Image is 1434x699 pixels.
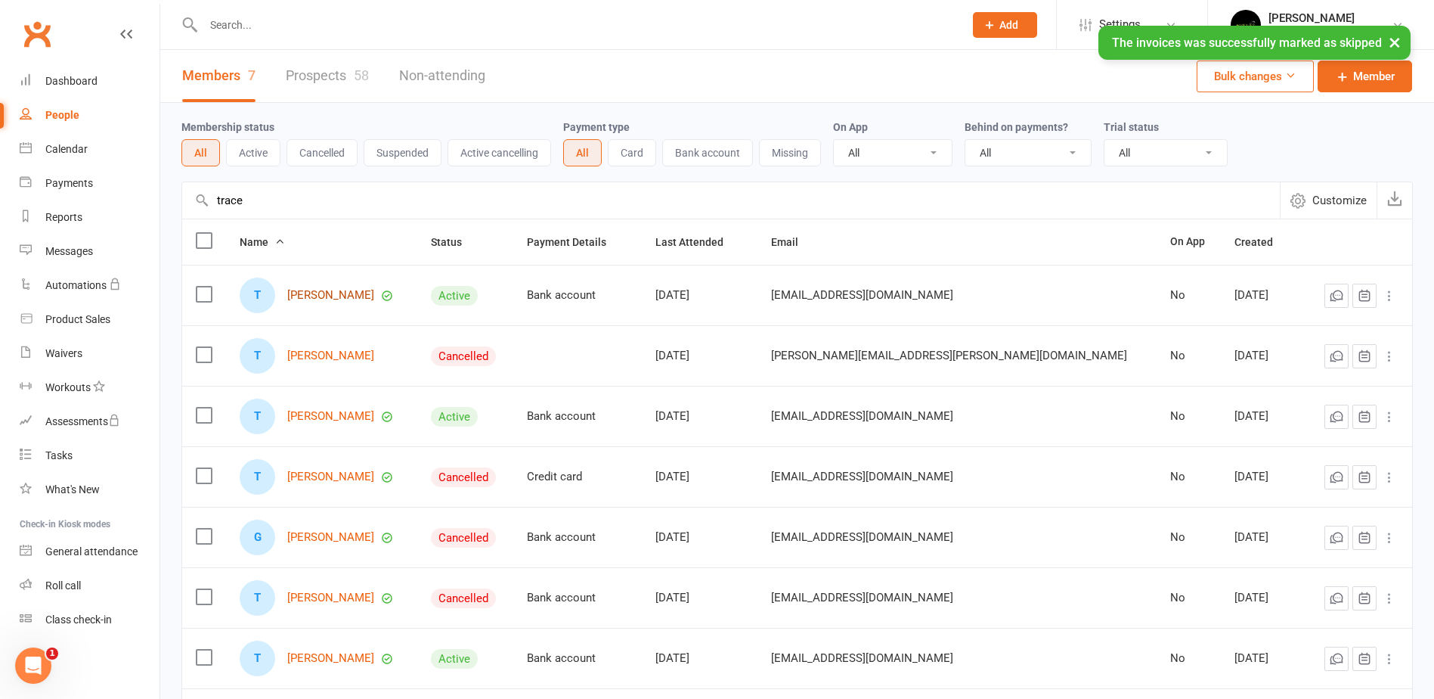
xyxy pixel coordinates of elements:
div: Calendar [45,143,88,155]
div: [DATE] [655,289,745,302]
div: T [240,459,275,495]
div: Cancelled [431,346,496,366]
div: No [1170,531,1207,544]
label: Behind on payments? [965,121,1068,133]
a: Product Sales [20,303,160,337]
div: [DATE] [655,349,745,362]
a: [PERSON_NAME] [287,592,374,604]
span: Member [1353,67,1395,85]
a: Calendar [20,132,160,166]
a: Clubworx [18,15,56,53]
div: [DATE] [1234,289,1293,302]
div: Cancelled [431,589,496,608]
button: Cancelled [286,139,358,166]
button: Active cancelling [448,139,551,166]
div: Class check-in [45,614,112,626]
div: No [1170,349,1207,362]
div: Bank account [527,289,628,302]
button: × [1381,26,1408,58]
a: Class kiosk mode [20,603,160,637]
div: People [45,109,79,121]
button: Bank account [662,139,753,166]
button: Status [431,233,479,251]
div: Active [431,407,478,427]
button: All [563,139,602,166]
span: Created [1234,236,1290,248]
div: No [1170,410,1207,423]
div: Bank account [527,531,628,544]
button: Last Attended [655,233,740,251]
div: Active [431,649,478,669]
div: Tasks [45,449,73,461]
div: [DATE] [1234,471,1293,483]
div: Active [431,286,478,306]
div: Messages [45,245,93,257]
div: [DATE] [1234,410,1293,423]
button: Suspended [364,139,441,166]
a: Reports [20,200,160,235]
label: Trial status [1104,121,1159,133]
span: Add [999,19,1018,31]
a: Messages [20,235,160,269]
img: thumb_image1596355059.png [1231,10,1261,40]
button: Name [240,233,285,251]
button: Add [973,12,1037,38]
button: Missing [759,139,821,166]
a: [PERSON_NAME] [287,471,374,483]
div: No [1170,289,1207,302]
iframe: Intercom live chat [15,648,51,684]
div: G [240,520,275,555]
a: Tasks [20,439,160,473]
div: 7 [248,67,256,83]
div: Credit card [527,471,628,483]
a: Members7 [182,50,256,102]
input: Search... [199,14,953,36]
div: Automations [45,279,107,291]
a: Roll call [20,569,160,603]
span: [EMAIL_ADDRESS][DOMAIN_NAME] [771,462,953,491]
div: Workouts [45,381,91,393]
div: The invoices was successfully marked as skipped [1098,26,1411,60]
div: [DATE] [655,410,745,423]
div: T [240,580,275,616]
a: [PERSON_NAME] [287,349,374,362]
div: T [240,338,275,374]
div: T [240,278,275,313]
a: Workouts [20,371,160,405]
div: No [1170,471,1207,483]
div: Payments [45,177,93,189]
div: Product Sales [45,313,110,325]
a: Waivers [20,337,160,371]
div: Cancelled [431,528,496,548]
button: Active [226,139,280,166]
button: Bulk changes [1197,61,1314,92]
div: [DATE] [1234,349,1293,362]
span: [EMAIL_ADDRESS][DOMAIN_NAME] [771,583,953,612]
div: Assessments [45,415,120,427]
div: T [240,399,275,434]
div: No [1170,592,1207,604]
button: Customize [1280,182,1377,219]
div: Reports [45,211,82,223]
div: Waivers [45,347,82,359]
span: Email [771,236,815,248]
label: Payment type [563,121,630,133]
input: Search by contact name [182,182,1280,219]
div: [DATE] [655,531,745,544]
div: Bank account [527,410,628,423]
div: Bank account [527,592,628,604]
div: [DATE] [1234,531,1293,544]
div: [DATE] [655,652,745,665]
div: Roll call [45,579,81,592]
a: Automations [20,269,160,303]
div: T [240,641,275,676]
span: [EMAIL_ADDRESS][DOMAIN_NAME] [771,523,953,551]
th: On App [1157,219,1221,265]
span: Name [240,236,285,248]
button: Created [1234,233,1290,251]
span: 1 [46,648,58,660]
a: What's New [20,473,160,507]
span: [EMAIL_ADDRESS][DOMAIN_NAME] [771,281,953,309]
label: Membership status [181,121,274,133]
div: [DATE] [655,471,745,483]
